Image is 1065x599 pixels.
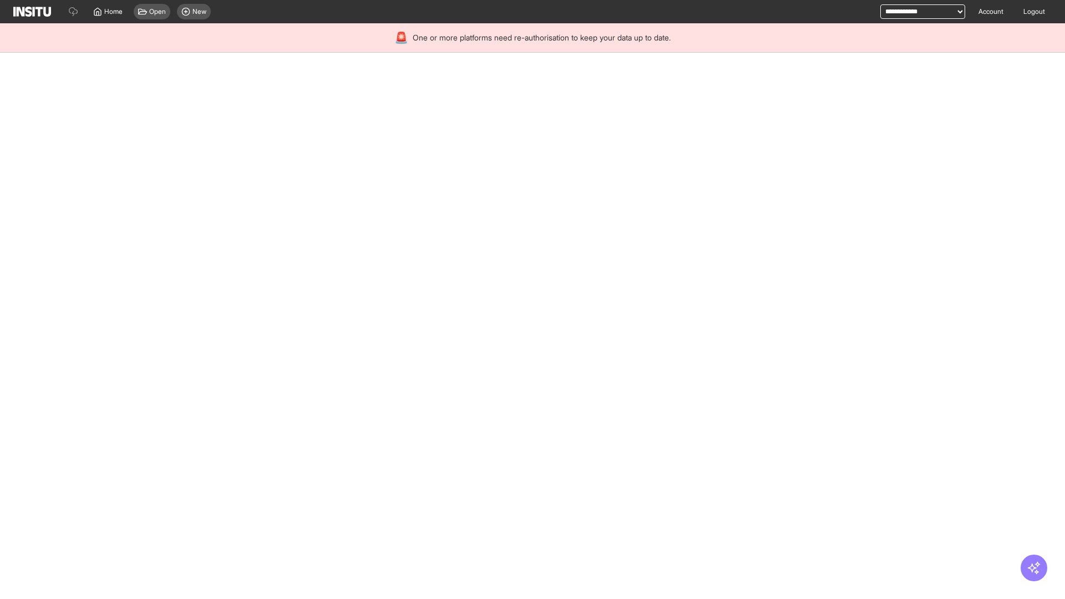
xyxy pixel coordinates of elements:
[192,7,206,16] span: New
[104,7,123,16] span: Home
[413,32,671,43] span: One or more platforms need re-authorisation to keep your data up to date.
[394,30,408,45] div: 🚨
[13,7,51,17] img: Logo
[149,7,166,16] span: Open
